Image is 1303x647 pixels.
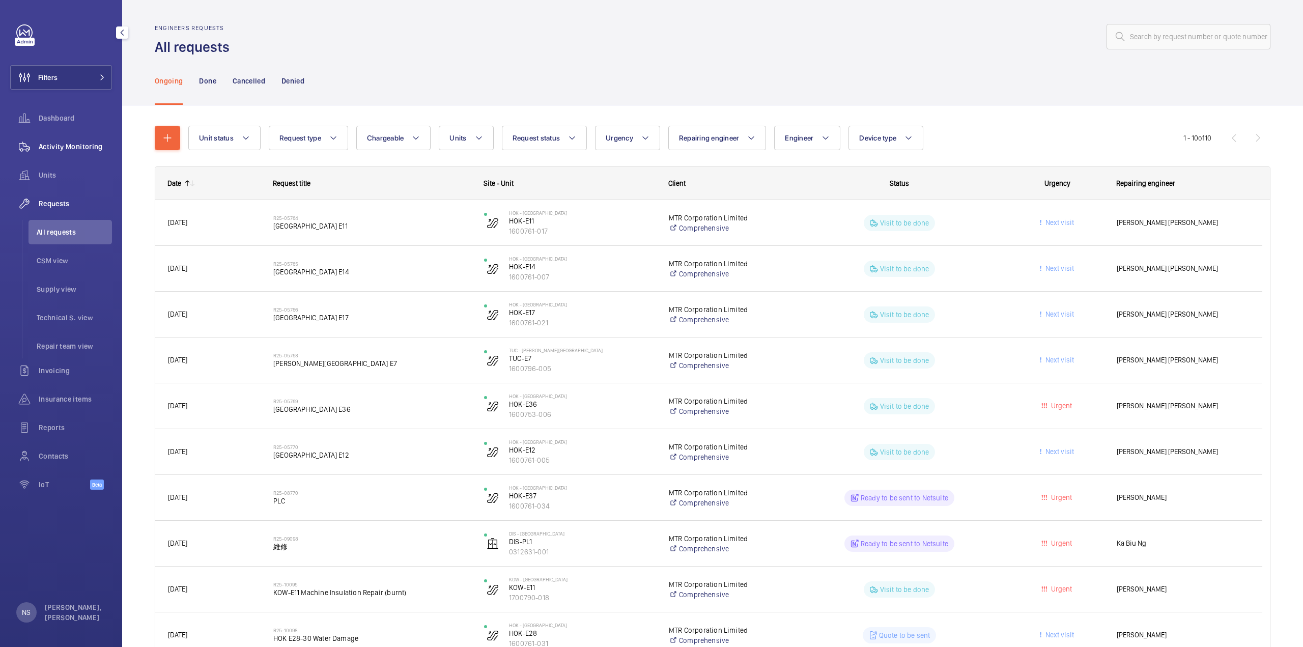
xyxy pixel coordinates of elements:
[39,199,112,209] span: Requests
[1107,24,1270,49] input: Search by request number or quote number
[669,488,787,498] p: MTR Corporation Limited
[487,446,499,458] img: escalator.svg
[509,318,656,328] p: 1600761-021
[669,498,787,508] a: Comprehensive
[39,113,112,123] span: Dashboard
[273,633,471,643] span: HOK E28-30 Water Damage
[273,581,471,587] h2: R25-10095
[273,536,471,542] h2: R25-09098
[168,264,187,272] span: [DATE]
[669,259,787,269] p: MTR Corporation Limited
[1117,446,1250,458] span: [PERSON_NAME] [PERSON_NAME]
[606,134,633,142] span: Urgency
[168,493,187,501] span: [DATE]
[1043,631,1074,639] span: Next visit
[487,354,499,367] img: escalator.svg
[487,492,499,504] img: escalator.svg
[155,76,183,86] p: Ongoing
[509,393,656,399] p: HOK - [GEOGRAPHIC_DATA]
[39,394,112,404] span: Insurance items
[509,576,656,582] p: KOW - [GEOGRAPHIC_DATA]
[861,493,948,503] p: Ready to be sent to Netsuite
[39,170,112,180] span: Units
[513,134,560,142] span: Request status
[509,226,656,236] p: 1600761-017
[273,215,471,221] h2: R25-05764
[1043,447,1074,456] span: Next visit
[669,223,787,233] a: Comprehensive
[509,363,656,374] p: 1600796-005
[1183,134,1211,142] span: 1 - 10 10
[487,308,499,321] img: escalator.svg
[273,444,471,450] h2: R25-05770
[669,269,787,279] a: Comprehensive
[273,358,471,369] span: [PERSON_NAME][GEOGRAPHIC_DATA] E7
[279,134,321,142] span: Request type
[199,134,234,142] span: Unit status
[669,213,787,223] p: MTR Corporation Limited
[168,218,187,227] span: [DATE]
[669,544,787,554] a: Comprehensive
[509,256,656,262] p: HOK - [GEOGRAPHIC_DATA]
[168,539,187,547] span: [DATE]
[1044,179,1070,187] span: Urgency
[1049,402,1072,410] span: Urgent
[233,76,265,86] p: Cancelled
[1117,263,1250,274] span: [PERSON_NAME] [PERSON_NAME]
[509,537,656,547] p: DIS-PL1
[39,142,112,152] span: Activity Monitoring
[273,306,471,313] h2: R25-05766
[281,76,304,86] p: Denied
[509,582,656,593] p: KOW-E11
[509,216,656,226] p: HOK-E11
[168,356,187,364] span: [DATE]
[487,538,499,550] img: elevator.svg
[774,126,840,150] button: Engineer
[38,72,58,82] span: Filters
[509,262,656,272] p: HOK-E14
[1049,539,1072,547] span: Urgent
[668,126,767,150] button: Repairing engineer
[37,284,112,294] span: Supply view
[273,404,471,414] span: [GEOGRAPHIC_DATA] E36
[1117,492,1250,503] span: [PERSON_NAME]
[269,126,348,150] button: Request type
[880,401,929,411] p: Visit to be done
[509,307,656,318] p: HOK-E17
[669,579,787,589] p: MTR Corporation Limited
[669,396,787,406] p: MTR Corporation Limited
[509,491,656,501] p: HOK-E37
[509,547,656,557] p: 0312631-001
[509,501,656,511] p: 1600761-034
[880,584,929,595] p: Visit to be done
[273,496,471,506] span: PLC
[439,126,493,150] button: Units
[669,304,787,315] p: MTR Corporation Limited
[39,365,112,376] span: Invoicing
[668,179,686,187] span: Client
[273,179,310,187] span: Request title
[669,406,787,416] a: Comprehensive
[669,315,787,325] a: Comprehensive
[509,210,656,216] p: HOK - [GEOGRAPHIC_DATA]
[356,126,431,150] button: Chargeable
[168,310,187,318] span: [DATE]
[90,480,104,490] span: Beta
[509,628,656,638] p: HOK-E28
[1049,493,1072,501] span: Urgent
[39,480,90,490] span: IoT
[1117,308,1250,320] span: [PERSON_NAME] [PERSON_NAME]
[1117,583,1250,595] span: [PERSON_NAME]
[273,450,471,460] span: [GEOGRAPHIC_DATA] E12
[273,587,471,598] span: KOW-E11 Machine Insulation Repair (burnt)
[509,455,656,465] p: 1600761-005
[1117,538,1250,549] span: Ka Biu Ng
[168,402,187,410] span: [DATE]
[509,347,656,353] p: TUC - [PERSON_NAME][GEOGRAPHIC_DATA]
[39,423,112,433] span: Reports
[669,442,787,452] p: MTR Corporation Limited
[273,221,471,231] span: [GEOGRAPHIC_DATA] E11
[669,360,787,371] a: Comprehensive
[679,134,740,142] span: Repairing engineer
[509,445,656,455] p: HOK-E12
